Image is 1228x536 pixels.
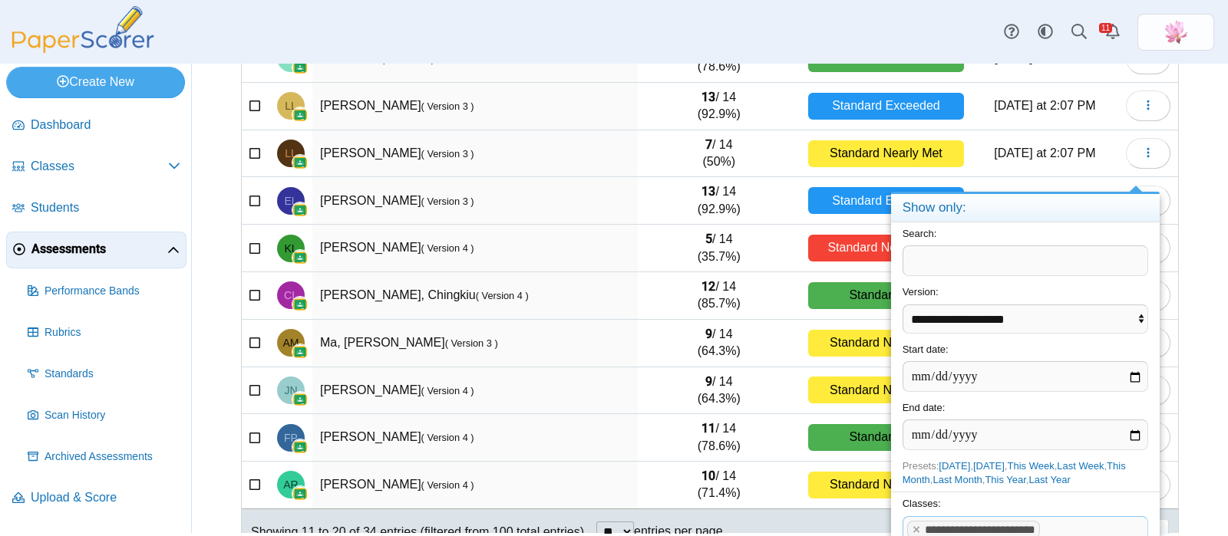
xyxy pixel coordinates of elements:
[31,199,180,216] span: Students
[808,282,964,309] div: Standard Met
[705,137,712,152] b: 7
[808,93,964,120] div: Standard Exceeded
[312,177,638,225] td: [PERSON_NAME]
[292,297,308,312] img: googleClassroom-logo.png
[903,460,1126,485] span: Presets: , , , , , , ,
[31,489,180,506] span: Upload & Score
[292,250,308,265] img: googleClassroom-logo.png
[903,228,937,239] label: Search:
[31,158,168,175] span: Classes
[285,100,297,111] span: Landon Lai
[45,325,180,340] span: Rubrics
[45,367,180,382] span: Standards
[808,187,964,214] div: Standard Exceeded
[808,235,964,261] div: Standard Not Yet Met
[21,356,187,393] a: Standards
[284,385,297,396] span: Jeffrey Ng
[45,284,180,299] span: Performance Bands
[808,140,964,167] div: Standard Nearly Met
[283,337,299,348] span: Ao Qi Ma
[312,83,638,130] td: [PERSON_NAME]
[6,480,187,517] a: Upload & Score
[312,272,638,320] td: [PERSON_NAME], Chingkiu
[445,337,498,349] small: ( Version 3 )
[6,149,187,186] a: Classes
[421,479,474,491] small: ( Version 4 )
[705,327,712,341] b: 9
[891,281,1160,337] div: Version:
[705,374,712,389] b: 9
[421,148,474,159] small: ( Version 3 )
[31,117,180,133] span: Dashboard
[638,320,801,367] td: / 14 (64.3%)
[45,408,180,423] span: Scan History
[1007,460,1054,472] a: This Week
[292,344,308,360] img: googleClassroom-logo.png
[476,290,529,301] small: ( Version 4 )
[6,42,160,55] a: PaperScorer
[994,99,1095,112] time: Sep 9, 2025 at 2:07 PM
[638,462,801,509] td: / 14 (71.4%)
[312,367,638,415] td: [PERSON_NAME]
[421,196,474,207] small: ( Version 3 )
[638,177,801,225] td: / 14 (92.9%)
[292,155,308,170] img: googleClassroom-logo.png
[1137,14,1214,51] a: ps.MuGhfZT6iQwmPTCC
[292,107,308,123] img: googleClassroom-logo.png
[283,53,299,64] span: Oak Khant
[6,6,160,53] img: PaperScorer
[45,449,180,465] span: Archived Assessments
[292,60,308,75] img: googleClassroom-logo.png
[283,479,298,490] span: Alina Ramos
[6,190,187,227] a: Students
[705,232,712,246] b: 5
[6,232,187,268] a: Assessments
[903,460,1126,485] a: This Month
[638,225,801,272] td: / 14 (35.7%)
[701,184,715,199] b: 13
[285,148,297,159] span: Lawrence Lam
[891,396,1160,455] div: End date:
[808,377,964,403] div: Standard Nearly Met
[701,90,715,104] b: 13
[1164,20,1188,44] img: ps.MuGhfZT6iQwmPTCC
[891,194,1160,222] h4: Show only:
[808,472,964,498] div: Standard Nearly Met
[312,320,638,367] td: Ma, [PERSON_NAME]
[421,100,474,112] small: ( Version 3 )
[6,67,185,97] a: Create New
[292,486,308,501] img: googleClassroom-logo.png
[891,338,1160,396] div: Start date:
[292,392,308,407] img: googleClassroom-logo.png
[701,421,715,436] b: 11
[312,130,638,178] td: [PERSON_NAME]
[638,83,801,130] td: / 14 (92.9%)
[421,242,474,254] small: ( Version 4 )
[421,385,474,396] small: ( Version 4 )
[808,330,964,357] div: Standard Nearly Met
[701,279,715,294] b: 12
[808,424,964,451] div: Standard Met
[1164,20,1188,44] span: Xinmei Li
[994,146,1095,159] time: Sep 9, 2025 at 2:07 PM
[292,439,308,455] img: googleClassroom-logo.png
[284,290,298,301] span: Chingkiu Leung
[284,432,298,443] span: Fiona Peng
[1096,15,1130,49] a: Alerts
[701,469,715,483] b: 10
[1057,460,1104,472] a: Last Week
[973,460,1005,472] a: [DATE]
[312,414,638,462] td: [PERSON_NAME]
[312,225,638,272] td: [PERSON_NAME]
[21,397,187,434] a: Scan History
[31,241,167,258] span: Assessments
[284,196,297,206] span: Ezequiel Lechuga
[985,474,1026,485] a: This Year
[638,272,801,320] td: / 14 (85.7%)
[933,474,982,485] a: Last Month
[21,273,187,310] a: Performance Bands
[21,314,187,351] a: Rubrics
[638,130,801,178] td: / 14 (50%)
[292,202,308,218] img: googleClassroom-logo.png
[312,462,638,509] td: [PERSON_NAME]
